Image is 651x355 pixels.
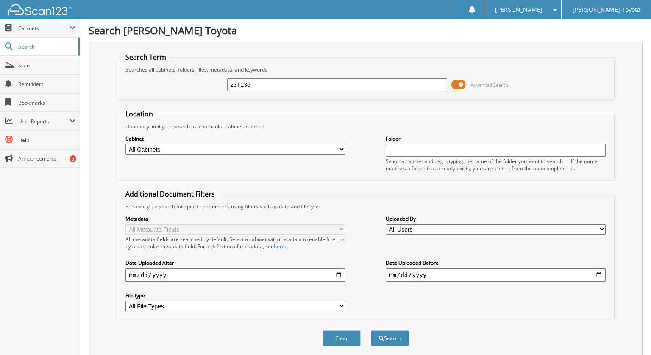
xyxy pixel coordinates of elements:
[125,259,345,266] label: Date Uploaded After
[121,66,609,73] div: Searches all cabinets, folders, files, metadata, and keywords
[18,155,75,162] span: Announcements
[573,7,640,12] span: [PERSON_NAME] Toyota
[18,99,75,106] span: Bookmarks
[274,243,285,250] a: here
[18,25,70,32] span: Cabinets
[323,330,361,346] button: Clear
[121,203,609,210] div: Enhance your search for specific documents using filters such as date and file type.
[125,215,345,222] label: Metadata
[495,7,542,12] span: [PERSON_NAME]
[121,123,609,130] div: Optionally limit your search to a particular cabinet or folder
[386,268,606,282] input: end
[70,155,76,162] div: 8
[470,82,508,88] span: Advanced Search
[18,43,74,50] span: Search
[386,135,606,142] label: Folder
[121,189,219,199] legend: Additional Document Filters
[121,109,157,119] legend: Location
[125,268,345,282] input: start
[371,330,409,346] button: Search
[125,135,345,142] label: Cabinet
[89,23,643,37] h1: Search [PERSON_NAME] Toyota
[386,259,606,266] label: Date Uploaded Before
[18,80,75,88] span: Reminders
[18,136,75,144] span: Help
[125,236,345,250] div: All metadata fields are searched by default. Select a cabinet with metadata to enable filtering b...
[18,62,75,69] span: Scan
[121,53,170,62] legend: Search Term
[386,158,606,172] div: Select a cabinet and begin typing the name of the folder you want to search in. If the name match...
[125,292,345,299] label: File type
[8,4,72,15] img: scan123-logo-white.svg
[386,215,606,222] label: Uploaded By
[18,118,70,125] span: User Reports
